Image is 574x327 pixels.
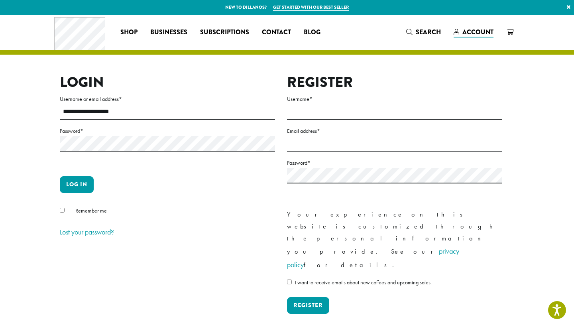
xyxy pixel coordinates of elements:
label: Password [60,126,275,136]
label: Username or email address [60,94,275,104]
a: privacy policy [287,246,459,269]
span: Account [462,28,493,37]
span: Blog [304,28,320,37]
span: Remember me [75,207,107,214]
button: Log in [60,176,94,193]
label: Password [287,158,502,168]
span: Businesses [150,28,187,37]
button: Register [287,297,329,314]
a: Shop [114,26,144,39]
label: Username [287,94,502,104]
span: Search [416,28,441,37]
p: Your experience on this website is customized through the personal information you provide. See o... [287,209,502,272]
h2: Register [287,74,502,91]
span: I want to receive emails about new coffees and upcoming sales. [295,279,432,286]
a: Lost your password? [60,227,114,236]
input: I want to receive emails about new coffees and upcoming sales. [287,280,292,284]
span: Contact [262,28,291,37]
label: Email address [287,126,502,136]
h2: Login [60,74,275,91]
span: Subscriptions [200,28,249,37]
a: Get started with our best seller [273,4,349,11]
a: Search [400,26,447,39]
span: Shop [120,28,138,37]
